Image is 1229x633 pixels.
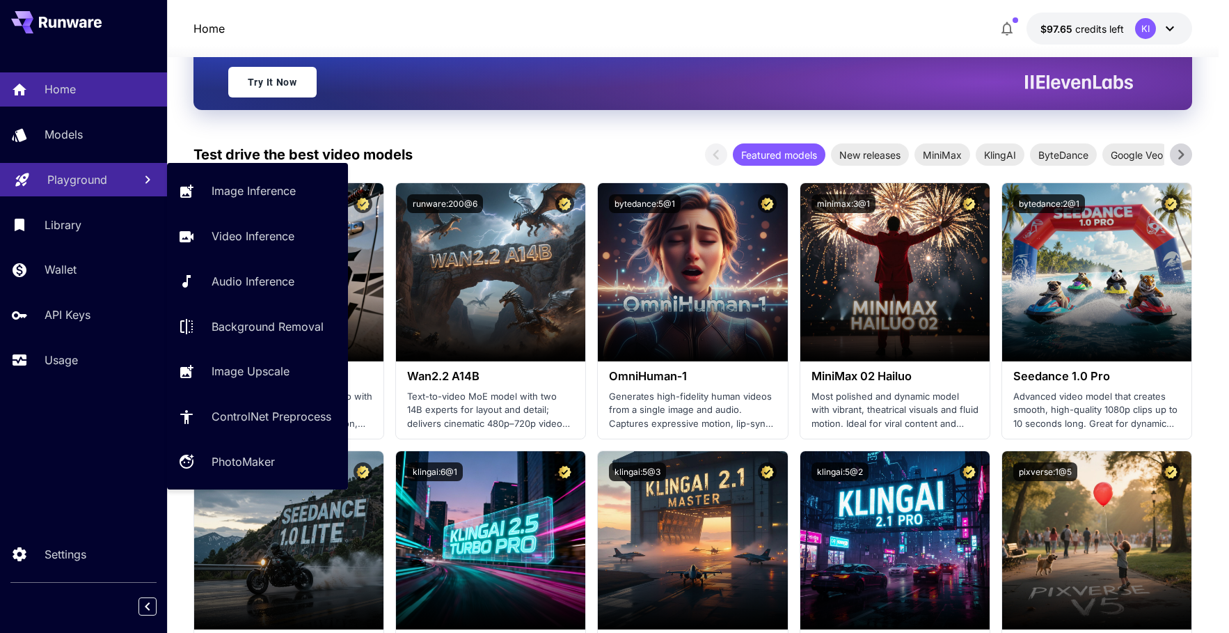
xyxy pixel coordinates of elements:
[800,183,990,361] img: alt
[149,594,167,619] div: Collapse sidebar
[1102,148,1171,162] span: Google Veo
[914,148,970,162] span: MiniMax
[1161,194,1180,213] button: Certified Model – Vetted for best performance and includes a commercial license.
[212,273,294,290] p: Audio Inference
[609,462,666,481] button: klingai:5@3
[47,171,107,188] p: Playground
[811,390,978,431] p: Most polished and dynamic model with vibrant, theatrical visuals and fluid motion. Ideal for vira...
[555,194,574,213] button: Certified Model – Vetted for best performance and includes a commercial license.
[758,462,777,481] button: Certified Model – Vetted for best performance and includes a commercial license.
[811,194,875,213] button: minimax:3@1
[212,318,324,335] p: Background Removal
[167,445,348,479] a: PhotoMaker
[555,462,574,481] button: Certified Model – Vetted for best performance and includes a commercial license.
[1135,18,1156,39] div: KI
[212,363,290,380] p: Image Upscale
[758,194,777,213] button: Certified Model – Vetted for best performance and includes a commercial license.
[1161,462,1180,481] button: Certified Model – Vetted for best performance and includes a commercial license.
[1013,462,1077,481] button: pixverse:1@5
[193,20,225,37] p: Home
[1013,370,1180,383] h3: Seedance 1.0 Pro
[45,306,90,323] p: API Keys
[1013,390,1180,431] p: Advanced video model that creates smooth, high-quality 1080p clips up to 10 seconds long. Great f...
[194,451,383,630] img: alt
[609,194,681,213] button: bytedance:5@1
[733,148,825,162] span: Featured models
[167,219,348,253] a: Video Inference
[45,546,86,563] p: Settings
[45,352,78,368] p: Usage
[407,390,574,431] p: Text-to-video MoE model with two 14B experts for layout and detail; delivers cinematic 480p–720p ...
[228,67,317,97] a: Try It Now
[193,144,413,165] p: Test drive the best video models
[138,597,157,616] button: Collapse sidebar
[1002,183,1191,361] img: alt
[407,194,483,213] button: runware:200@6
[976,148,1024,162] span: KlingAI
[193,20,225,37] nav: breadcrumb
[960,194,978,213] button: Certified Model – Vetted for best performance and includes a commercial license.
[811,462,869,481] button: klingai:5@2
[396,451,585,630] img: alt
[354,462,372,481] button: Certified Model – Vetted for best performance and includes a commercial license.
[609,370,776,383] h3: OmniHuman‑1
[598,183,787,361] img: alt
[1013,194,1085,213] button: bytedance:2@1
[212,228,294,244] p: Video Inference
[167,400,348,434] a: ControlNet Preprocess
[354,194,372,213] button: Certified Model – Vetted for best performance and includes a commercial license.
[598,451,787,630] img: alt
[1002,451,1191,630] img: alt
[407,370,574,383] h3: Wan2.2 A14B
[167,174,348,208] a: Image Inference
[167,309,348,343] a: Background Removal
[212,182,296,199] p: Image Inference
[45,81,76,97] p: Home
[1075,23,1124,35] span: credits left
[212,453,275,470] p: PhotoMaker
[609,390,776,431] p: Generates high-fidelity human videos from a single image and audio. Captures expressive motion, l...
[811,370,978,383] h3: MiniMax 02 Hailuo
[1026,13,1192,45] button: $97.64565
[1040,23,1075,35] span: $97.65
[800,451,990,630] img: alt
[212,408,331,425] p: ControlNet Preprocess
[45,261,77,278] p: Wallet
[831,148,909,162] span: New releases
[1030,148,1097,162] span: ByteDance
[167,265,348,299] a: Audio Inference
[45,126,83,143] p: Models
[1040,22,1124,36] div: $97.64565
[960,462,978,481] button: Certified Model – Vetted for best performance and includes a commercial license.
[407,462,463,481] button: klingai:6@1
[167,354,348,389] a: Image Upscale
[396,183,585,361] img: alt
[45,217,81,233] p: Library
